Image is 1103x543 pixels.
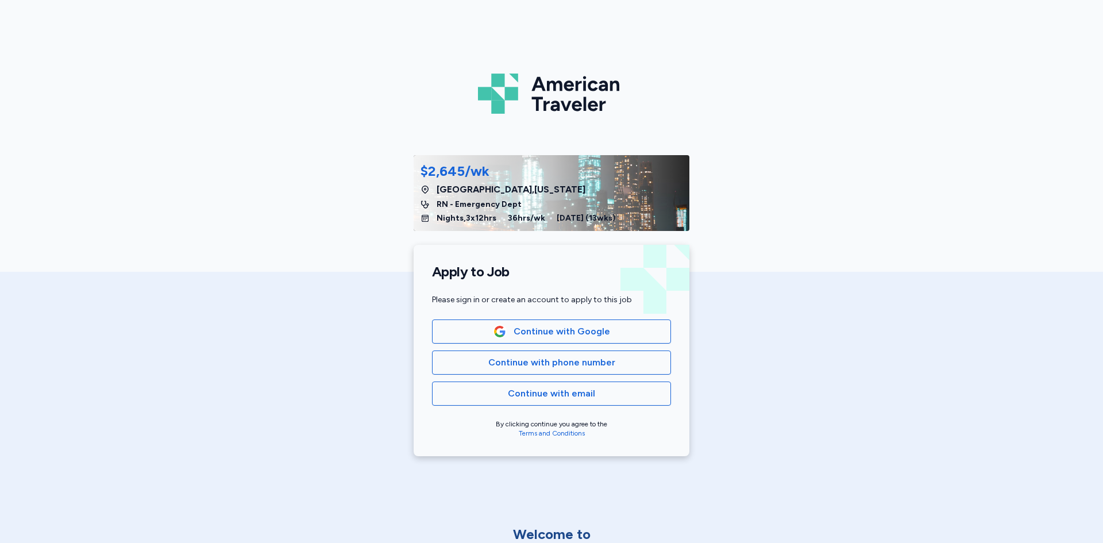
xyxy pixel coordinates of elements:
[437,213,496,224] span: Nights , 3 x 12 hrs
[557,213,616,224] span: [DATE] ( 13 wks)
[508,387,595,400] span: Continue with email
[488,356,615,369] span: Continue with phone number
[421,162,489,180] div: $2,645/wk
[493,325,506,338] img: Google Logo
[432,263,671,280] h1: Apply to Job
[519,429,585,437] a: Terms and Conditions
[432,419,671,438] div: By clicking continue you agree to the
[508,213,545,224] span: 36 hrs/wk
[437,183,585,197] span: [GEOGRAPHIC_DATA] , [US_STATE]
[432,382,671,406] button: Continue with email
[478,69,625,118] img: Logo
[432,351,671,375] button: Continue with phone number
[432,319,671,344] button: Google LogoContinue with Google
[514,325,610,338] span: Continue with Google
[437,199,522,210] span: RN - Emergency Dept
[432,294,671,306] div: Please sign in or create an account to apply to this job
